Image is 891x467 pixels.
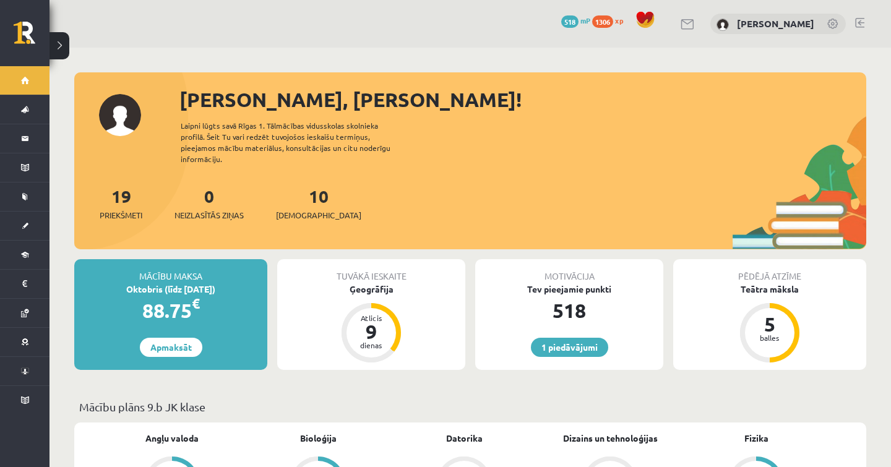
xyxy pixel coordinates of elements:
a: Apmaksāt [140,338,202,357]
div: Pēdējā atzīme [673,259,866,283]
div: dienas [353,341,390,349]
div: 9 [353,322,390,341]
a: 518 mP [561,15,590,25]
span: 1306 [592,15,613,28]
div: Ģeogrāfija [277,283,465,296]
a: Teātra māksla 5 balles [673,283,866,364]
div: 518 [475,296,663,325]
span: mP [580,15,590,25]
div: balles [751,334,788,341]
div: Oktobris (līdz [DATE]) [74,283,267,296]
span: Priekšmeti [100,209,142,221]
a: 1 piedāvājumi [531,338,608,357]
div: 88.75 [74,296,267,325]
div: [PERSON_NAME], [PERSON_NAME]! [179,85,866,114]
a: Bioloģija [300,432,337,445]
img: Gustavs Lapsa [717,19,729,31]
a: 19Priekšmeti [100,185,142,221]
div: Tev pieejamie punkti [475,283,663,296]
a: Angļu valoda [145,432,199,445]
span: Neizlasītās ziņas [174,209,244,221]
a: [PERSON_NAME] [737,17,814,30]
div: Atlicis [353,314,390,322]
span: € [192,294,200,312]
div: Teātra māksla [673,283,866,296]
div: 5 [751,314,788,334]
a: Ģeogrāfija Atlicis 9 dienas [277,283,465,364]
div: Laipni lūgts savā Rīgas 1. Tālmācības vidusskolas skolnieka profilā. Šeit Tu vari redzēt tuvojošo... [181,120,412,165]
span: 518 [561,15,579,28]
span: xp [615,15,623,25]
div: Tuvākā ieskaite [277,259,465,283]
a: Datorika [446,432,483,445]
a: 10[DEMOGRAPHIC_DATA] [276,185,361,221]
span: [DEMOGRAPHIC_DATA] [276,209,361,221]
a: Fizika [744,432,768,445]
a: Dizains un tehnoloģijas [563,432,658,445]
a: 1306 xp [592,15,629,25]
a: 0Neizlasītās ziņas [174,185,244,221]
div: Motivācija [475,259,663,283]
a: Rīgas 1. Tālmācības vidusskola [14,22,49,53]
p: Mācību plāns 9.b JK klase [79,398,861,415]
div: Mācību maksa [74,259,267,283]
